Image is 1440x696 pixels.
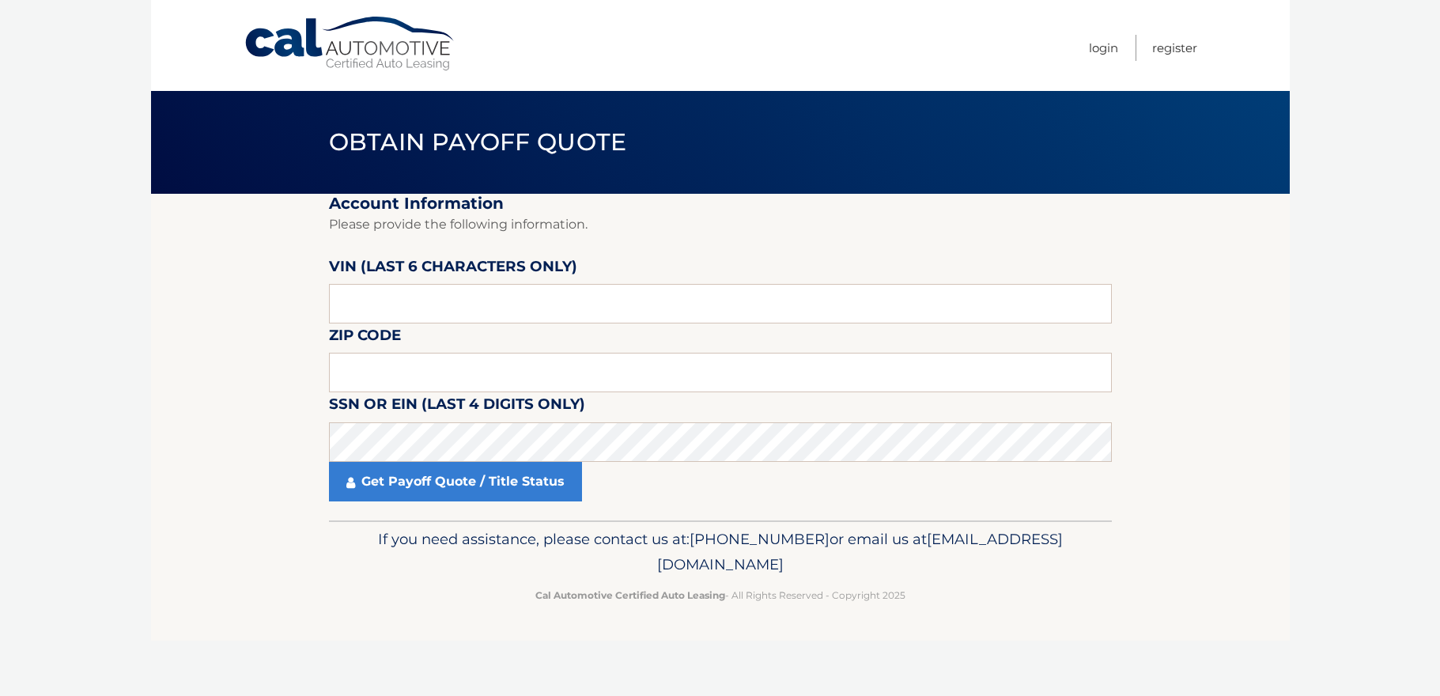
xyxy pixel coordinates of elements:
[329,127,627,157] span: Obtain Payoff Quote
[329,323,401,353] label: Zip Code
[329,194,1112,214] h2: Account Information
[1152,35,1197,61] a: Register
[339,587,1102,603] p: - All Rights Reserved - Copyright 2025
[535,589,725,601] strong: Cal Automotive Certified Auto Leasing
[339,527,1102,577] p: If you need assistance, please contact us at: or email us at
[329,214,1112,236] p: Please provide the following information.
[329,255,577,284] label: VIN (last 6 characters only)
[329,392,585,422] label: SSN or EIN (last 4 digits only)
[329,462,582,501] a: Get Payoff Quote / Title Status
[1089,35,1118,61] a: Login
[244,16,457,72] a: Cal Automotive
[690,530,830,548] span: [PHONE_NUMBER]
